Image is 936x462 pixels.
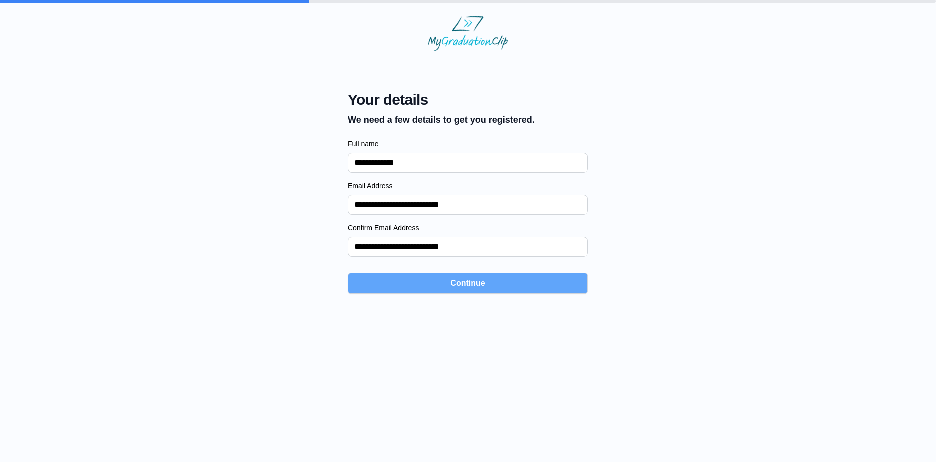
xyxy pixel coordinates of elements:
[348,91,535,109] span: Your details
[348,273,588,294] button: Continue
[348,113,535,127] p: We need a few details to get you registered.
[348,181,588,191] label: Email Address
[348,223,588,233] label: Confirm Email Address
[428,16,508,51] img: MyGraduationClip
[348,139,588,149] label: Full name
